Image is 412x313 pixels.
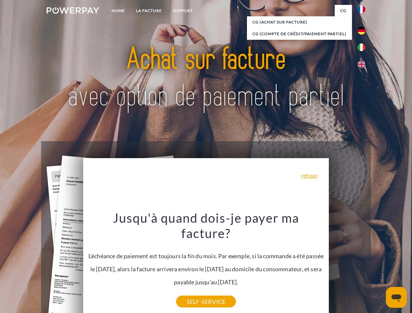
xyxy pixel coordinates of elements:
[87,210,325,302] div: L'échéance de paiement est toujours la fin du mois. Par exemple, si la commande a été passée le [...
[358,27,365,35] img: de
[62,31,350,125] img: title-powerpay_fr.svg
[47,7,99,14] img: logo-powerpay-white.svg
[106,5,130,17] a: Home
[247,28,352,40] a: CG (Compte de crédit/paiement partiel)
[358,60,365,68] img: en
[176,296,236,307] a: SELF-SERVICE
[301,172,318,178] a: retour
[130,5,167,17] a: LA FACTURE
[247,16,352,28] a: CG (achat sur facture)
[335,5,352,17] a: CG
[386,287,407,308] iframe: Bouton de lancement de la fenêtre de messagerie
[87,210,325,241] h3: Jusqu'à quand dois-je payer ma facture?
[358,6,365,13] img: fr
[167,5,198,17] a: Support
[358,43,365,51] img: it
